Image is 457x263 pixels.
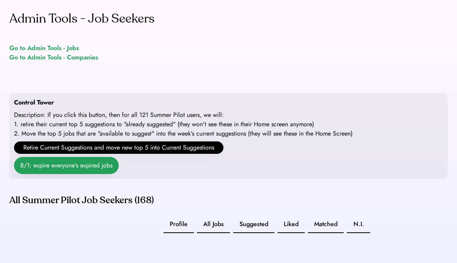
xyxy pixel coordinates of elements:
a: Go to Admin Tools - Companies [9,53,98,62]
div: Control Tower [14,98,54,107]
button: 8/1: expire everyone's expired jobs [14,157,119,174]
button: Liked [278,216,305,233]
button: All Jobs [197,216,230,233]
button: Suggested [233,216,274,233]
button: Retire Current Suggestions and move new top 5 into Current Suggestions [14,141,223,154]
div: All Summer Pilot Job Seekers (168) [9,194,448,207]
div: Admin Tools - Job Seekers [9,9,155,28]
a: Go to Admin Tools - Jobs [9,44,79,53]
button: Matched [308,216,344,233]
div: Description: If you click this button, then for all 121 Summer Pilot users, we will: 1. retire th... [14,110,353,138]
button: N.I. [347,216,370,233]
button: Profile [163,216,194,233]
